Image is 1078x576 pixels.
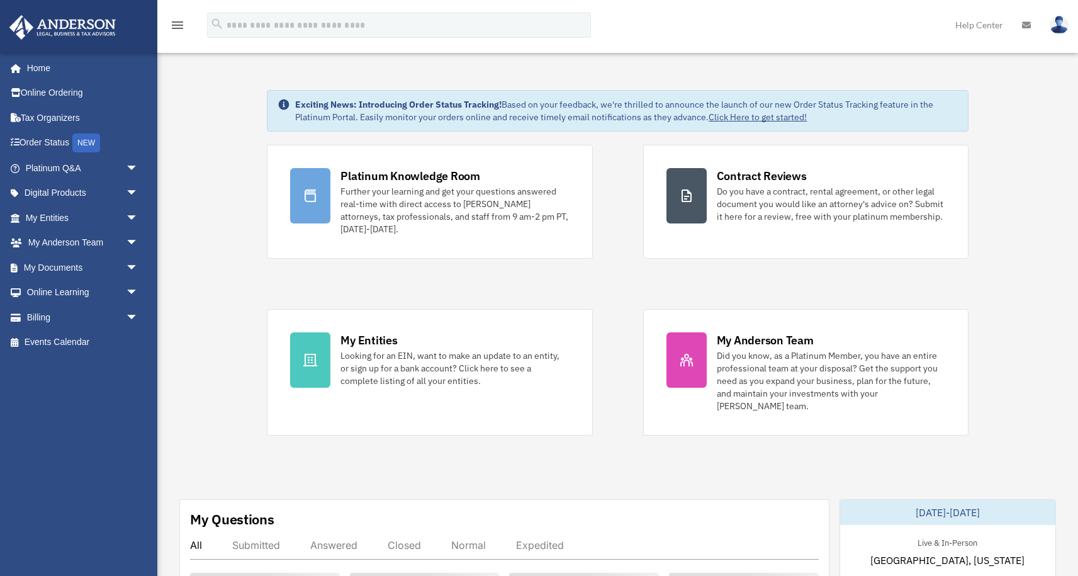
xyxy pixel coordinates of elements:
div: My Entities [340,332,397,348]
span: arrow_drop_down [126,205,151,231]
span: [GEOGRAPHIC_DATA], [US_STATE] [870,553,1025,568]
div: Answered [310,539,357,551]
span: arrow_drop_down [126,280,151,306]
div: Looking for an EIN, want to make an update to an entity, or sign up for a bank account? Click her... [340,349,569,387]
div: Live & In-Person [907,535,987,548]
a: My Documentsarrow_drop_down [9,255,157,280]
a: My Anderson Team Did you know, as a Platinum Member, you have an entire professional team at your... [643,309,969,436]
a: Platinum Knowledge Room Further your learning and get your questions answered real-time with dire... [267,145,592,259]
strong: Exciting News: Introducing Order Status Tracking! [295,99,502,110]
span: arrow_drop_down [126,155,151,181]
a: Online Learningarrow_drop_down [9,280,157,305]
img: Anderson Advisors Platinum Portal [6,15,120,40]
span: arrow_drop_down [126,230,151,256]
div: All [190,539,202,551]
a: Tax Organizers [9,105,157,130]
span: arrow_drop_down [126,255,151,281]
div: Contract Reviews [717,168,807,184]
div: Did you know, as a Platinum Member, you have an entire professional team at your disposal? Get th... [717,349,945,412]
a: Online Ordering [9,81,157,106]
div: Further your learning and get your questions answered real-time with direct access to [PERSON_NAM... [340,185,569,235]
i: menu [170,18,185,33]
div: Based on your feedback, we're thrilled to announce the launch of our new Order Status Tracking fe... [295,98,957,123]
div: My Questions [190,510,274,529]
a: Contract Reviews Do you have a contract, rental agreement, or other legal document you would like... [643,145,969,259]
a: My Anderson Teamarrow_drop_down [9,230,157,256]
div: Normal [451,539,486,551]
i: search [210,17,224,31]
a: Digital Productsarrow_drop_down [9,181,157,206]
a: Events Calendar [9,330,157,355]
a: Order StatusNEW [9,130,157,156]
a: Platinum Q&Aarrow_drop_down [9,155,157,181]
div: [DATE]-[DATE] [840,500,1055,525]
div: Do you have a contract, rental agreement, or other legal document you would like an attorney's ad... [717,185,945,223]
a: Billingarrow_drop_down [9,305,157,330]
div: Submitted [232,539,280,551]
img: User Pic [1050,16,1069,34]
span: arrow_drop_down [126,305,151,330]
div: Expedited [516,539,564,551]
span: arrow_drop_down [126,181,151,206]
a: Click Here to get started! [709,111,807,123]
div: NEW [72,133,100,152]
a: My Entitiesarrow_drop_down [9,205,157,230]
div: My Anderson Team [717,332,814,348]
a: menu [170,22,185,33]
div: Closed [388,539,421,551]
div: Platinum Knowledge Room [340,168,480,184]
a: Home [9,55,151,81]
a: My Entities Looking for an EIN, want to make an update to an entity, or sign up for a bank accoun... [267,309,592,436]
